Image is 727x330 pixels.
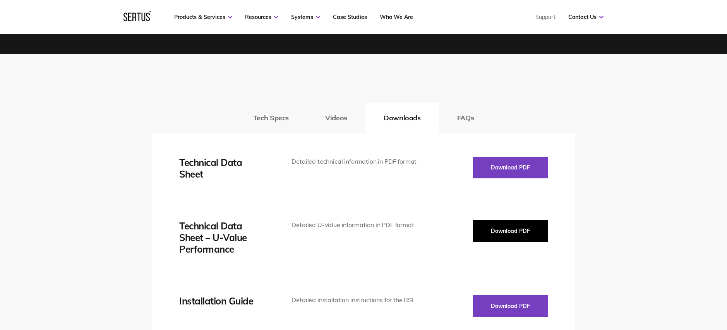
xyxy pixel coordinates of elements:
button: Tech Specs [235,103,307,133]
div: Detailed U-Value information in PDF format [291,220,420,230]
div: Technical Data Sheet – U-Value Performance [179,220,268,255]
button: Download PDF [473,295,548,317]
div: Detailed technical information in PDF format [291,157,420,167]
div: Detailed installation instructions for the RSL [291,295,420,305]
div: Installation Guide [179,295,268,307]
button: Download PDF [473,157,548,178]
a: Case Studies [333,14,367,21]
a: Systems [291,14,320,21]
a: Resources [245,14,278,21]
a: Support [535,14,556,21]
a: Who We Are [380,14,413,21]
button: Videos [307,103,365,133]
div: Technical Data Sheet [179,157,268,180]
a: Products & Services [174,14,232,21]
button: Download PDF [473,220,548,242]
button: FAQs [439,103,492,133]
a: Contact Us [568,14,604,21]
